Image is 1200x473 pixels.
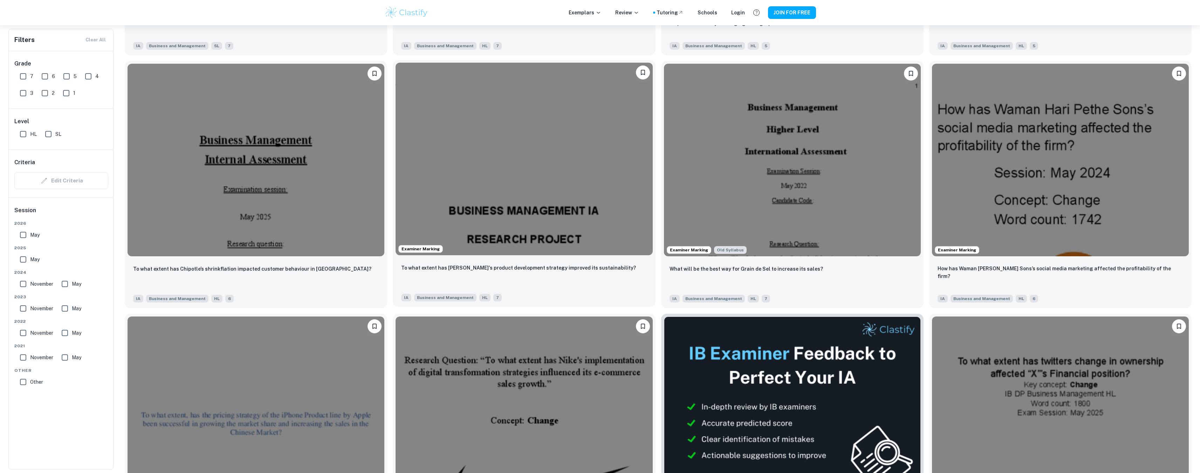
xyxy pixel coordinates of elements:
[748,42,759,50] span: HL
[14,318,108,325] span: 2022
[762,42,770,50] span: 5
[401,42,411,50] span: IA
[938,295,948,302] span: IA
[479,42,491,50] span: HL
[935,247,979,253] span: Examiner Marking
[1016,42,1027,50] span: HL
[30,231,40,239] span: May
[569,9,601,16] p: Exemplars
[414,42,476,50] span: Business and Management
[414,294,476,301] span: Business and Management
[1016,295,1027,302] span: HL
[125,61,387,308] a: Please log in to bookmark exemplarsTo what extent has Chipotle’s shrinkflation impacted customer ...
[133,265,371,273] p: To what extent has Chipotle’s shrinkflation impacted customer behaviour in the United States?
[14,367,108,374] span: Other
[932,64,1189,256] img: Business and Management IA example thumbnail: How has Waman Hari Pethe Sons’s social m
[30,130,37,138] span: HL
[938,42,948,50] span: IA
[698,9,717,16] a: Schools
[399,246,443,252] span: Examiner Marking
[615,9,639,16] p: Review
[14,245,108,251] span: 2025
[636,65,650,79] button: Please log in to bookmark exemplars
[14,343,108,349] span: 2021
[664,64,921,256] img: Business and Management IA example thumbnail: What will be the best way for Grain de S
[133,295,143,302] span: IA
[479,294,491,301] span: HL
[95,72,99,80] span: 4
[72,305,81,312] span: May
[904,67,918,81] button: Please log in to bookmark exemplars
[30,378,43,386] span: Other
[30,329,53,337] span: November
[368,319,382,333] button: Please log in to bookmark exemplars
[683,295,745,302] span: Business and Management
[14,269,108,276] span: 2024
[30,72,33,80] span: 7
[14,35,35,45] h6: Filters
[14,172,108,189] div: Criteria filters are unavailable when searching by topic
[14,294,108,300] span: 2023
[951,42,1013,50] span: Business and Management
[748,295,759,302] span: HL
[384,6,429,20] img: Clastify logo
[493,42,502,50] span: 7
[14,60,108,68] h6: Grade
[396,63,652,255] img: Business and Management IA example thumbnail: To what extent has Zara's product develo
[72,329,81,337] span: May
[30,305,53,312] span: November
[146,42,208,50] span: Business and Management
[1030,295,1038,302] span: 6
[762,295,770,302] span: 7
[30,89,33,97] span: 3
[128,64,384,256] img: Business and Management IA example thumbnail: To what extent has Chipotle’s shrinkflat
[133,42,143,50] span: IA
[55,130,61,138] span: SL
[636,319,650,333] button: Please log in to bookmark exemplars
[14,206,108,220] h6: Session
[225,42,233,50] span: 7
[401,294,411,301] span: IA
[30,354,53,361] span: November
[72,280,81,288] span: May
[14,158,35,167] h6: Criteria
[714,246,747,254] div: Starting from the May 2024 session, the Business IA requirements have changed. It's OK to refer t...
[52,89,55,97] span: 2
[938,265,1183,280] p: How has Waman Hari Pethe Sons’s social media marketing affected the profitability of the firm?
[72,354,81,361] span: May
[368,67,382,81] button: Please log in to bookmark exemplars
[73,89,75,97] span: 1
[731,9,745,16] a: Login
[714,246,747,254] span: Old Syllabus
[657,9,684,16] a: Tutoring
[929,61,1192,308] a: Examiner MarkingPlease log in to bookmark exemplarsHow has Waman Hari Pethe Sons’s social media m...
[30,280,53,288] span: November
[211,295,222,302] span: HL
[74,72,77,80] span: 5
[683,42,745,50] span: Business and Management
[670,42,680,50] span: IA
[14,220,108,227] span: 2026
[146,295,208,302] span: Business and Management
[1172,67,1186,81] button: Please log in to bookmark exemplars
[493,294,502,301] span: 7
[52,72,55,80] span: 6
[225,295,234,302] span: 6
[670,265,823,273] p: What will be the best way for Grain de Sel to increase its sales?
[750,7,762,19] button: Help and Feedback
[14,117,108,126] h6: Level
[661,61,924,308] a: Examiner MarkingStarting from the May 2024 session, the Business IA requirements have changed. It...
[951,295,1013,302] span: Business and Management
[30,256,40,263] span: May
[768,6,816,19] button: JOIN FOR FREE
[393,61,655,308] a: Examiner MarkingPlease log in to bookmark exemplarsTo what extent has Zara's product development ...
[1172,319,1186,333] button: Please log in to bookmark exemplars
[670,295,680,302] span: IA
[667,247,711,253] span: Examiner Marking
[211,42,222,50] span: SL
